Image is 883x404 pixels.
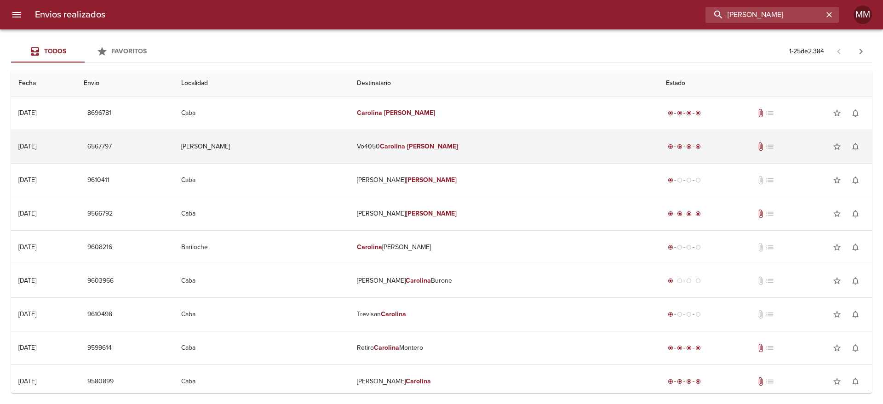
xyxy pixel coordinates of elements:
span: radio_button_checked [686,211,692,216]
div: [DATE] [18,277,36,285]
div: [DATE] [18,344,36,352]
div: [DATE] [18,310,36,318]
td: Caba [174,97,350,130]
button: Agregar a favoritos [828,238,846,256]
td: Caba [174,331,350,364]
div: [DATE] [18,109,36,117]
button: 9608216 [84,239,116,256]
em: Carolina [374,344,399,352]
td: [PERSON_NAME] [350,164,659,197]
span: notifications_none [851,243,860,252]
td: [PERSON_NAME] [350,197,659,230]
span: radio_button_unchecked [695,312,701,317]
em: Carolina [380,142,405,150]
span: Pagina anterior [828,46,850,56]
span: notifications_none [851,176,860,185]
span: notifications_none [851,343,860,353]
span: radio_button_checked [677,379,682,384]
div: [DATE] [18,210,36,217]
span: radio_button_checked [695,110,701,116]
span: radio_button_checked [686,379,692,384]
span: radio_button_unchecked [695,177,701,183]
span: notifications_none [851,276,860,285]
span: star_border [832,377,842,386]
span: radio_button_unchecked [677,278,682,284]
button: 9610411 [84,172,113,189]
button: Activar notificaciones [846,137,865,156]
span: 9566792 [87,208,113,220]
button: 9580899 [84,373,117,390]
span: Tiene documentos adjuntos [756,343,765,353]
span: radio_button_checked [686,345,692,351]
em: [PERSON_NAME] [406,210,457,217]
span: Pagina siguiente [850,40,872,63]
div: Entregado [666,377,703,386]
span: No tiene documentos adjuntos [756,243,765,252]
span: Tiene documentos adjuntos [756,142,765,151]
span: Tiene documentos adjuntos [756,377,765,386]
em: [PERSON_NAME] [407,142,458,150]
span: radio_button_checked [686,110,692,116]
button: 9610498 [84,306,116,323]
span: Favoritos [111,47,147,55]
button: Agregar a favoritos [828,205,846,223]
span: radio_button_checked [686,144,692,149]
span: radio_button_checked [695,211,701,216]
input: buscar [705,7,823,23]
span: star_border [832,108,842,118]
span: radio_button_checked [695,345,701,351]
div: [DATE] [18,142,36,150]
span: No tiene pedido asociado [765,142,774,151]
div: Entregado [666,108,703,118]
span: 9599614 [87,342,112,354]
div: Generado [666,310,703,319]
td: [PERSON_NAME] [174,130,350,163]
em: [PERSON_NAME] [384,109,435,117]
button: Agregar a favoritos [828,305,846,324]
span: radio_button_unchecked [677,312,682,317]
span: No tiene pedido asociado [765,377,774,386]
span: radio_button_checked [668,245,673,250]
em: Carolina [381,310,406,318]
span: Tiene documentos adjuntos [756,108,765,118]
div: Entregado [666,343,703,353]
span: notifications_none [851,108,860,118]
button: Agregar a favoritos [828,104,846,122]
span: No tiene pedido asociado [765,243,774,252]
button: 8696781 [84,105,115,122]
span: radio_button_unchecked [695,278,701,284]
span: radio_button_checked [668,278,673,284]
span: No tiene pedido asociado [765,209,774,218]
th: Destinatario [350,70,659,97]
span: No tiene documentos adjuntos [756,310,765,319]
span: 9580899 [87,376,114,387]
span: radio_button_unchecked [695,245,701,250]
span: radio_button_checked [668,110,673,116]
button: menu [6,4,28,26]
span: notifications_none [851,310,860,319]
span: notifications_none [851,142,860,151]
span: No tiene documentos adjuntos [756,176,765,185]
span: star_border [832,276,842,285]
span: star_border [832,243,842,252]
span: 9608216 [87,242,112,253]
td: Vo4050 [350,130,659,163]
em: Carolina [357,243,382,251]
th: Localidad [174,70,350,97]
span: radio_button_unchecked [686,245,692,250]
span: radio_button_unchecked [686,177,692,183]
span: radio_button_checked [695,379,701,384]
span: star_border [832,310,842,319]
span: star_border [832,209,842,218]
button: Activar notificaciones [846,272,865,290]
span: notifications_none [851,377,860,386]
em: Carolina [357,109,382,117]
span: 9610498 [87,309,112,320]
div: Entregado [666,142,703,151]
span: radio_button_unchecked [677,245,682,250]
td: Retiro Montero [350,331,659,364]
span: Todos [44,47,66,55]
span: radio_button_checked [677,211,682,216]
span: 6567797 [87,141,112,153]
button: Agregar a favoritos [828,339,846,357]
